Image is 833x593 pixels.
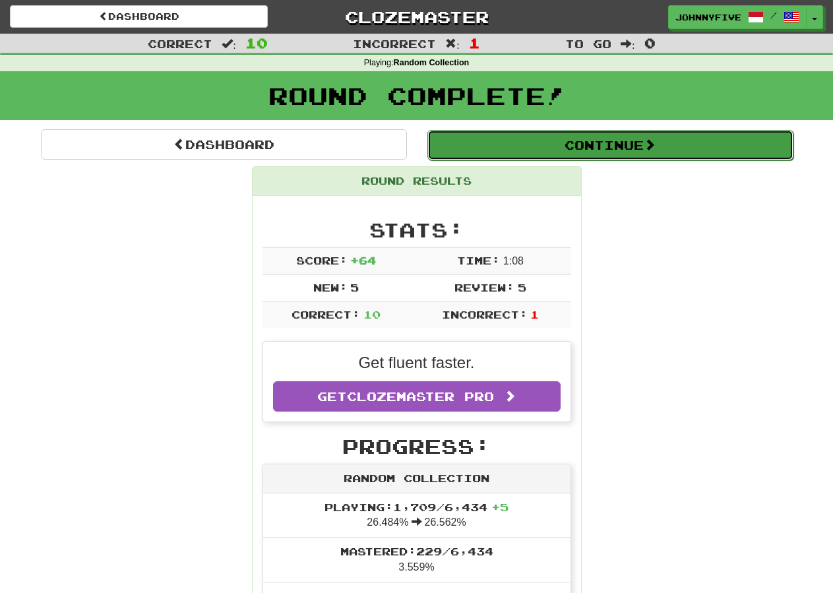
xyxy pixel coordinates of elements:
[565,37,611,50] span: To go
[427,130,793,160] button: Continue
[324,501,509,513] span: Playing: 1,709 / 6,434
[262,435,571,457] h2: Progress:
[292,308,360,321] span: Correct:
[668,5,807,29] a: JohnnyFive /
[353,37,436,50] span: Incorrect
[262,219,571,241] h2: Stats:
[491,501,509,513] span: + 5
[454,281,514,294] span: Review:
[445,38,460,49] span: :
[770,11,777,20] span: /
[253,167,581,196] div: Round Results
[245,35,268,51] span: 10
[313,281,348,294] span: New:
[503,255,524,266] span: 1 : 0 8
[350,254,376,266] span: + 64
[675,11,741,23] span: JohnnyFive
[41,129,407,160] a: Dashboard
[263,493,571,538] li: 26.484% 26.562%
[288,5,545,28] a: Clozemaster
[518,281,526,294] span: 5
[442,308,528,321] span: Incorrect:
[263,537,571,582] li: 3.559%
[5,82,828,109] h1: Round Complete!
[273,381,561,412] a: GetClozemaster Pro
[644,35,656,51] span: 0
[457,254,500,266] span: Time:
[469,35,480,51] span: 1
[10,5,268,28] a: Dashboard
[148,37,212,50] span: Correct
[222,38,236,49] span: :
[350,281,359,294] span: 5
[273,352,561,374] p: Get fluent faster.
[394,58,470,67] strong: Random Collection
[347,389,494,404] span: Clozemaster Pro
[530,308,539,321] span: 1
[363,308,381,321] span: 10
[296,254,348,266] span: Score:
[340,545,493,557] span: Mastered: 229 / 6,434
[263,464,571,493] div: Random Collection
[621,38,635,49] span: :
